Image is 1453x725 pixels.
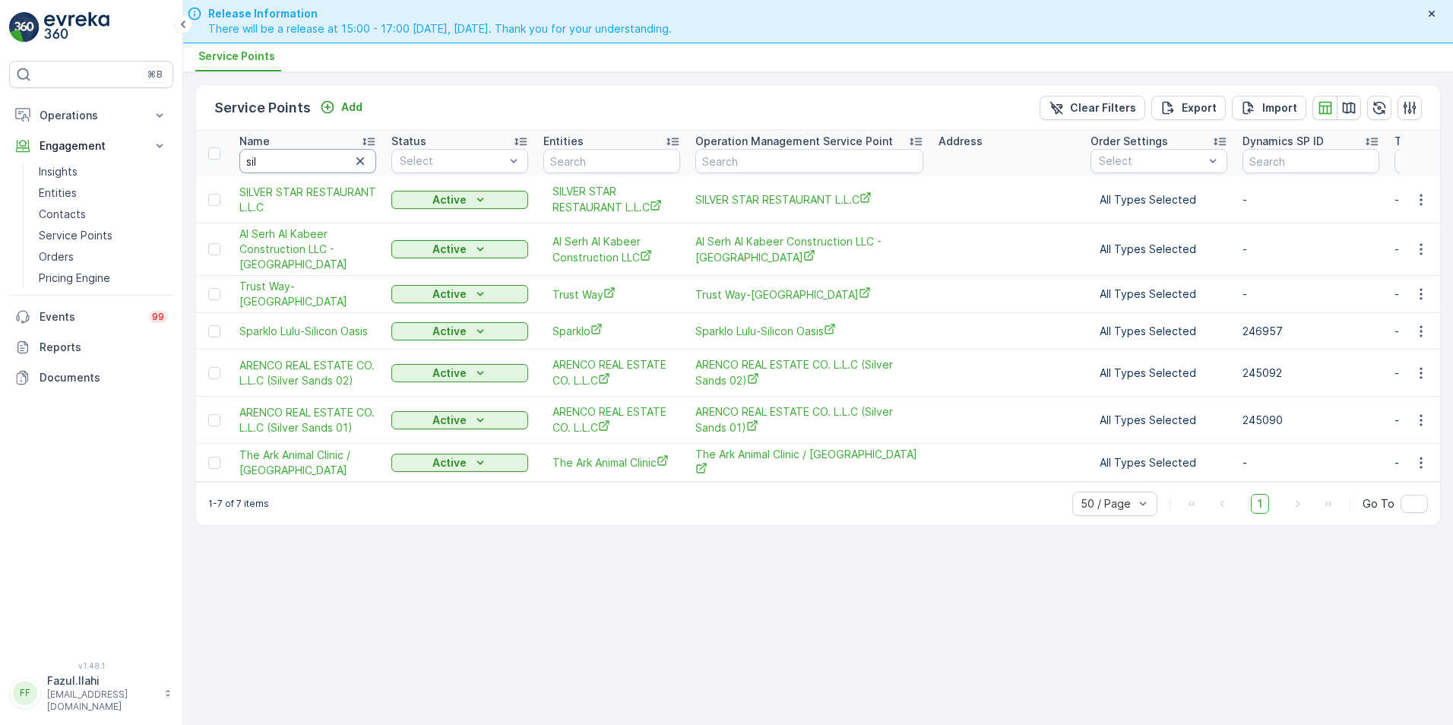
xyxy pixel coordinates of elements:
span: Trust Way [552,287,671,302]
span: ARENCO REAL ESTATE CO. L.L.C (Silver Sands 02) [239,358,376,388]
p: All Types Selected [1100,287,1218,302]
p: Entities [543,134,584,149]
button: Clear Filters [1040,96,1145,120]
td: 245090 [1235,397,1387,444]
p: Active [432,192,467,207]
button: Operations [9,100,173,131]
img: logo_light-DOdMpM7g.png [44,12,109,43]
p: Select [1099,154,1204,169]
span: The Ark Animal Clinic / [GEOGRAPHIC_DATA] [239,448,376,478]
button: Add [314,98,369,116]
a: Documents [9,362,173,393]
p: Active [432,366,467,381]
p: Address [939,134,983,149]
a: Al Serh Al Kabeer Construction LLC [552,234,671,265]
span: Al Serh Al Kabeer Construction LLC - [GEOGRAPHIC_DATA] [695,234,923,265]
a: ARENCO REAL ESTATE CO. L.L.C (Silver Sands 01) [239,405,376,435]
span: ARENCO REAL ESTATE CO. L.L.C [552,404,671,435]
a: Sparklo Lulu-Silicon Oasis [239,324,376,339]
input: Search [695,149,923,173]
a: Insights [33,161,173,182]
span: Trust Way-[GEOGRAPHIC_DATA] [239,279,376,309]
p: Service Points [214,97,311,119]
p: Order Settings [1091,134,1168,149]
p: Insights [39,164,78,179]
button: Active [391,285,528,303]
p: All Types Selected [1100,413,1218,428]
button: Active [391,322,528,340]
p: Export [1182,100,1217,116]
input: Search [1242,149,1379,173]
a: Reports [9,332,173,362]
p: All Types Selected [1100,242,1218,257]
td: - [1235,223,1387,276]
p: All Types Selected [1100,192,1218,207]
p: 1-7 of 7 items [208,498,269,510]
button: Export [1151,96,1226,120]
div: Toggle Row Selected [208,288,220,300]
p: Active [432,455,467,470]
p: Operation Management Service Point [695,134,893,149]
p: Reports [40,340,167,355]
div: Toggle Row Selected [208,243,220,255]
input: Search [239,149,376,173]
p: ⌘B [147,68,163,81]
p: Documents [40,370,167,385]
span: Go To [1363,496,1394,511]
a: Trust Way-Silicon Oasis [239,279,376,309]
span: Service Points [198,49,275,64]
td: - [1235,276,1387,313]
p: Pricing Engine [39,271,110,286]
a: Pricing Engine [33,268,173,289]
a: Trust Way-Silicon Oasis [695,287,923,302]
div: Toggle Row Selected [208,367,220,379]
span: Sparklo [552,323,671,339]
div: Toggle Row Selected [208,414,220,426]
a: ARENCO REAL ESTATE CO. L.L.C [552,357,671,388]
button: Active [391,364,528,382]
p: Operations [40,108,143,123]
p: Clear Filters [1070,100,1136,116]
span: Release Information [208,6,672,21]
p: Name [239,134,270,149]
a: SILVER STAR RESTAURANT L.L.C [552,184,671,215]
p: Active [432,242,467,257]
span: SILVER STAR RESTAURANT L.L.C [695,192,923,207]
div: FF [13,681,37,705]
a: ARENCO REAL ESTATE CO. L.L.C (Silver Sands 01) [695,404,923,435]
a: Al Serh Al Kabeer Construction LLC - Silicon Oasis [239,226,376,272]
button: Active [391,191,528,209]
td: - [1235,444,1387,482]
a: Contacts [33,204,173,225]
div: Toggle Row Selected [208,194,220,206]
a: Events99 [9,302,173,332]
p: Import [1262,100,1297,116]
span: v 1.48.1 [9,661,173,670]
img: logo [9,12,40,43]
div: Toggle Row Selected [208,325,220,337]
p: Contacts [39,207,86,222]
button: FFFazul.Ilahi[EMAIL_ADDRESS][DOMAIN_NAME] [9,673,173,713]
p: Select [400,154,505,169]
a: SILVER STAR RESTAURANT L.L.C [239,185,376,215]
span: Trust Way-[GEOGRAPHIC_DATA] [695,287,923,302]
p: Status [391,134,426,149]
button: Active [391,411,528,429]
span: There will be a release at 15:00 - 17:00 [DATE], [DATE]. Thank you for your understanding. [208,21,672,36]
a: ARENCO REAL ESTATE CO. L.L.C (Silver Sands 02) [695,357,923,388]
div: Toggle Row Selected [208,457,220,469]
a: The Ark Animal Clinic [552,454,671,470]
p: Add [341,100,362,115]
span: Sparklo Lulu-Silicon Oasis [695,323,923,339]
p: All Types Selected [1100,324,1218,339]
p: Dynamics SP ID [1242,134,1324,149]
p: Fazul.Ilahi [47,673,157,689]
button: Engagement [9,131,173,161]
